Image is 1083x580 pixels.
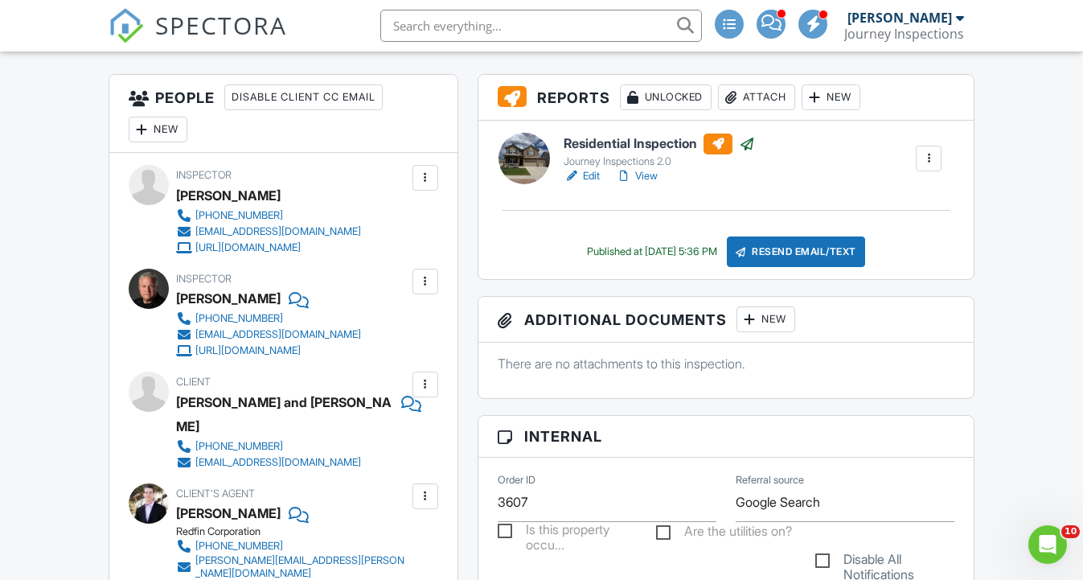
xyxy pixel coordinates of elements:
[176,343,361,359] a: [URL][DOMAIN_NAME]
[815,552,955,572] label: Disable All Notifications
[478,75,974,121] h3: Reports
[847,10,952,26] div: [PERSON_NAME]
[109,22,287,56] a: SPECTORA
[176,390,393,438] div: [PERSON_NAME] and [PERSON_NAME]
[176,376,211,388] span: Client
[176,538,408,554] a: [PHONE_NUMBER]
[195,440,283,453] div: [PHONE_NUMBER]
[736,473,804,487] label: Referral source
[564,168,600,184] a: Edit
[478,297,974,343] h3: Additional Documents
[736,306,795,332] div: New
[195,241,301,254] div: [URL][DOMAIN_NAME]
[195,554,408,580] div: [PERSON_NAME][EMAIL_ADDRESS][PERSON_NAME][DOMAIN_NAME]
[224,84,383,110] div: Disable Client CC Email
[176,183,281,208] div: [PERSON_NAME]
[176,286,281,311] div: [PERSON_NAME]
[195,312,283,325] div: [PHONE_NUMBER]
[176,224,361,240] a: [EMAIL_ADDRESS][DOMAIN_NAME]
[478,416,974,458] h3: Internal
[1061,525,1080,538] span: 10
[727,237,865,267] div: Resend Email/Text
[195,225,361,238] div: [EMAIL_ADDRESS][DOMAIN_NAME]
[176,327,361,343] a: [EMAIL_ADDRESS][DOMAIN_NAME]
[176,487,255,500] span: Client's Agent
[176,455,408,471] a: [EMAIL_ADDRESS][DOMAIN_NAME]
[620,84,712,110] div: Unlocked
[587,245,717,258] div: Published at [DATE] 5:36 PM
[195,328,361,341] div: [EMAIL_ADDRESS][DOMAIN_NAME]
[195,344,301,357] div: [URL][DOMAIN_NAME]
[109,8,144,43] img: The Best Home Inspection Software - Spectora
[718,84,795,110] div: Attach
[564,155,755,168] div: Journey Inspections 2.0
[195,209,283,222] div: [PHONE_NUMBER]
[129,117,187,142] div: New
[176,525,421,538] div: Redfin Corporation
[498,355,955,372] p: There are no attachments to this inspection.
[176,311,361,327] a: [PHONE_NUMBER]
[802,84,860,110] div: New
[656,524,792,544] label: Are the utilities on?
[176,208,361,224] a: [PHONE_NUMBER]
[155,8,287,42] span: SPECTORA
[176,554,408,580] a: [PERSON_NAME][EMAIL_ADDRESS][PERSON_NAME][DOMAIN_NAME]
[380,10,702,42] input: Search everything...
[176,273,232,285] span: Inspector
[195,456,361,469] div: [EMAIL_ADDRESS][DOMAIN_NAME]
[109,75,457,153] h3: People
[176,438,408,455] a: [PHONE_NUMBER]
[564,134,755,154] h6: Residential Inspection
[844,26,964,42] div: Journey Inspections
[176,169,232,181] span: Inspector
[176,240,361,256] a: [URL][DOMAIN_NAME]
[1028,525,1067,564] iframe: Intercom live chat
[564,134,755,169] a: Residential Inspection Journey Inspections 2.0
[616,168,658,184] a: View
[176,501,281,525] div: [PERSON_NAME]
[498,522,638,542] label: Is this property occupied?
[498,473,535,487] label: Order ID
[195,540,283,553] div: [PHONE_NUMBER]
